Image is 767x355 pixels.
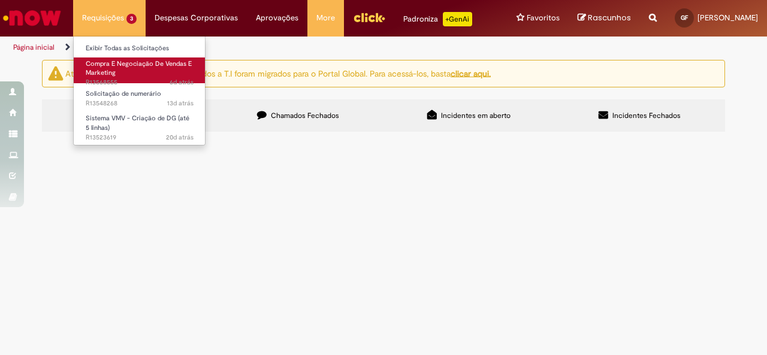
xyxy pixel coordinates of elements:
[588,12,631,23] span: Rascunhos
[316,12,335,24] span: More
[126,14,137,24] span: 3
[167,99,194,108] time: 18/09/2025 16:34:01
[73,36,206,145] ul: Requisições
[612,111,681,120] span: Incidentes Fechados
[74,112,206,138] a: Aberto R13523619 : Sistema VMV - Criação de DG (até 5 linhas)
[82,12,124,24] span: Requisições
[443,12,472,26] p: +GenAi
[578,13,631,24] a: Rascunhos
[441,111,511,120] span: Incidentes em aberto
[167,99,194,108] span: 13d atrás
[271,111,339,120] span: Chamados Fechados
[170,78,194,87] span: 6d atrás
[74,42,206,55] a: Exibir Todas as Solicitações
[74,57,206,83] a: Aberto R13568555 : Compra E Negociação De Vendas E Marketing
[9,37,502,59] ul: Trilhas de página
[451,68,491,78] a: clicar aqui.
[403,12,472,26] div: Padroniza
[86,89,161,98] span: Solicitação de numerário
[86,59,192,78] span: Compra E Negociação De Vendas E Marketing
[527,12,560,24] span: Favoritos
[697,13,758,23] span: [PERSON_NAME]
[13,43,55,52] a: Página inicial
[353,8,385,26] img: click_logo_yellow_360x200.png
[1,6,63,30] img: ServiceNow
[86,114,189,132] span: Sistema VMV - Criação de DG (até 5 linhas)
[86,78,194,87] span: R13568555
[155,12,238,24] span: Despesas Corporativas
[681,14,688,22] span: GF
[86,133,194,142] span: R13523619
[170,78,194,87] time: 25/09/2025 18:35:18
[256,12,298,24] span: Aprovações
[86,99,194,108] span: R13548268
[166,133,194,142] span: 20d atrás
[65,68,491,78] ng-bind-html: Atenção: alguns chamados relacionados a T.I foram migrados para o Portal Global. Para acessá-los,...
[166,133,194,142] time: 11/09/2025 15:52:32
[74,87,206,110] a: Aberto R13548268 : Solicitação de numerário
